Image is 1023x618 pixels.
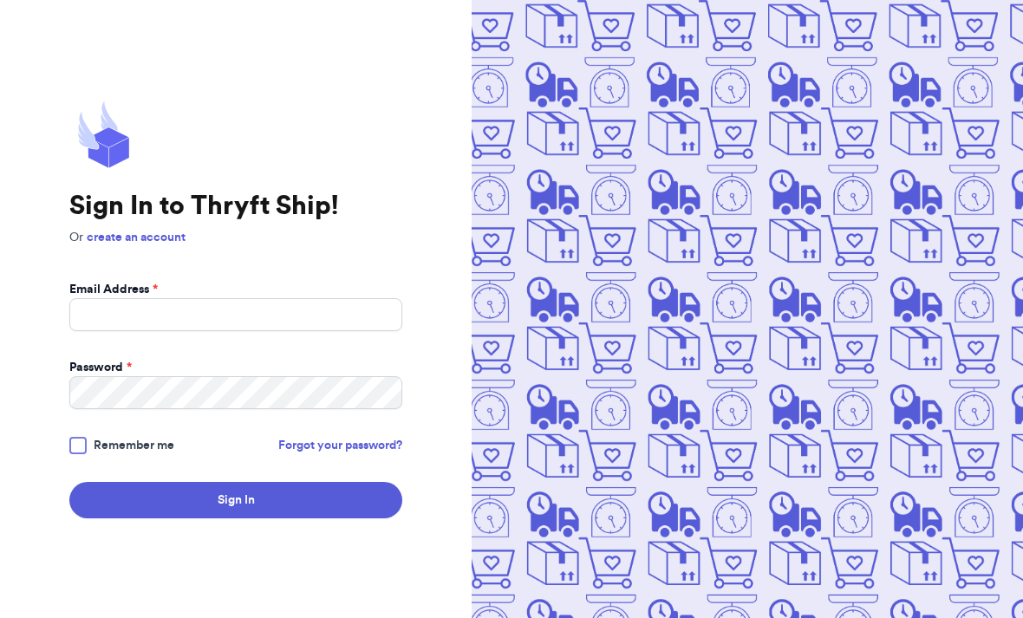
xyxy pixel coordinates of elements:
[69,281,158,298] label: Email Address
[69,482,402,518] button: Sign In
[69,191,402,222] h1: Sign In to Thryft Ship!
[94,437,174,454] span: Remember me
[69,359,132,376] label: Password
[69,229,402,246] p: Or
[87,231,186,244] a: create an account
[278,437,402,454] a: Forgot your password?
